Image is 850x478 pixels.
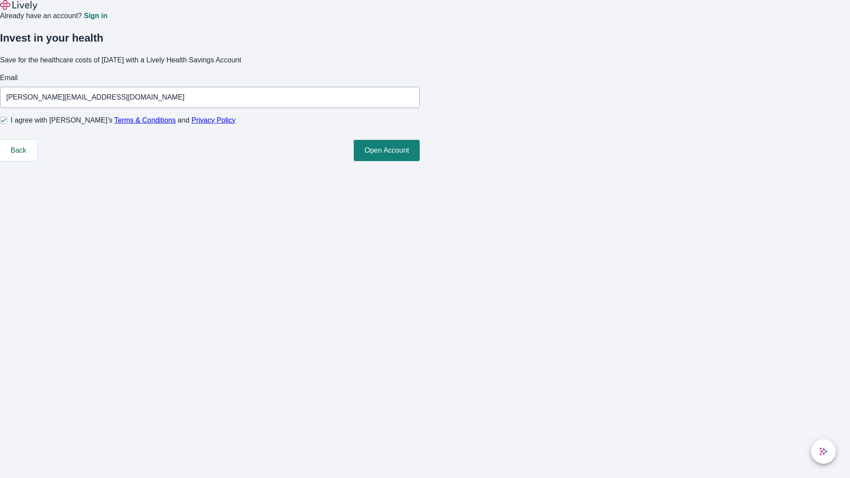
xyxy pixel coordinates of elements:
span: I agree with [PERSON_NAME]’s and [11,115,236,126]
a: Sign in [84,12,107,19]
button: Open Account [354,140,420,161]
button: chat [811,439,836,464]
a: Privacy Policy [192,116,236,124]
a: Terms & Conditions [114,116,176,124]
svg: Lively AI Assistant [819,447,828,456]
